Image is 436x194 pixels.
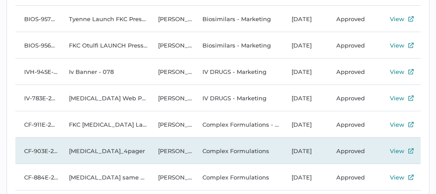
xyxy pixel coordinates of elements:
[194,59,283,85] td: IV DRUGS - Marketing
[149,59,194,85] td: [PERSON_NAME]
[283,32,328,59] td: [DATE]
[390,119,404,130] div: View
[149,32,194,59] td: [PERSON_NAME]
[60,6,149,32] td: Tyenne Launch FKC Press Release_April 22 2025
[149,6,194,32] td: [PERSON_NAME]
[408,122,414,127] img: external-link-icon.7ec190a1.svg
[408,43,414,48] img: external-link-icon.7ec190a1.svg
[408,69,414,74] img: external-link-icon.7ec190a1.svg
[149,85,194,111] td: [PERSON_NAME]
[194,138,283,164] td: Complex Formulations
[60,164,149,190] td: [MEDICAL_DATA] same quality image. Low Cost
[328,138,376,164] td: Approved
[194,6,283,32] td: Biosimilars - Marketing
[60,138,149,164] td: [MEDICAL_DATA]_4pager
[408,16,414,22] img: external-link-icon.7ec190a1.svg
[15,32,60,59] td: BIOS-956E-2025.04.28-1.0
[408,95,414,101] img: external-link-icon.7ec190a1.svg
[194,85,283,111] td: IV DRUGS - Marketing
[390,172,404,183] div: View
[283,59,328,85] td: [DATE]
[149,111,194,138] td: [PERSON_NAME]
[283,164,328,190] td: [DATE]
[149,138,194,164] td: [PERSON_NAME]
[60,111,149,138] td: FKC [MEDICAL_DATA] Launch Press Release [DATE]
[328,85,376,111] td: Approved
[15,6,60,32] td: BIOS-957E-2025.04.28-1.0
[328,32,376,59] td: Approved
[283,111,328,138] td: [DATE]
[194,111,283,138] td: Complex Formulations - Agreements
[15,85,60,111] td: IV-783E-2024.11.11-3.0
[328,6,376,32] td: Approved
[390,66,404,77] div: View
[194,164,283,190] td: Complex Formulations
[15,111,60,138] td: CF-911E-2025.03.25-1.0
[15,59,60,85] td: IVH-945E-2025.04.15-1.0
[408,175,414,180] img: external-link-icon.7ec190a1.svg
[60,32,149,59] td: FKC Otulfi LAUNCH Press Release_April 22
[283,138,328,164] td: [DATE]
[15,138,60,164] td: CF-903E-2025.03.18-1.0
[15,164,60,190] td: CF-884E-2025.02.25-1.0
[390,93,404,103] div: View
[390,40,404,51] div: View
[283,85,328,111] td: [DATE]
[60,85,149,111] td: [MEDICAL_DATA] Web Pages - [DATE]
[390,14,404,24] div: View
[390,146,404,156] div: View
[408,148,414,154] img: external-link-icon.7ec190a1.svg
[194,32,283,59] td: Biosimilars - Marketing
[328,59,376,85] td: Approved
[60,59,149,85] td: Iv Banner - 078
[283,6,328,32] td: [DATE]
[149,164,194,190] td: [PERSON_NAME]
[328,164,376,190] td: Approved
[328,111,376,138] td: Approved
